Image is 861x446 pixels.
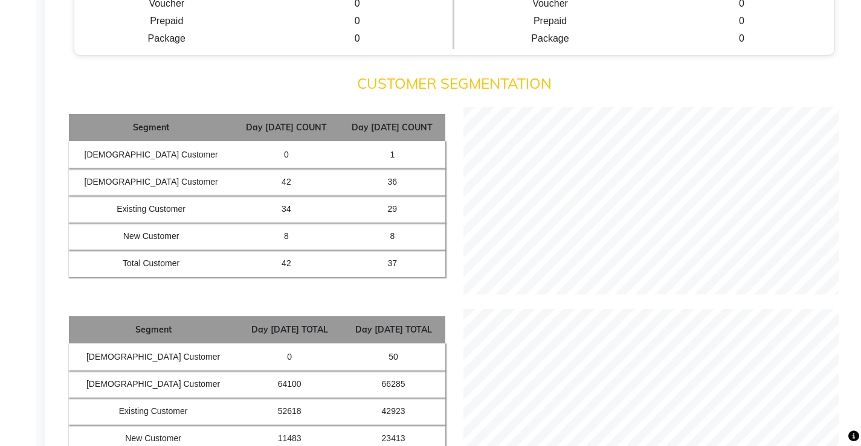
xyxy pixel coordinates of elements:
td: 66285 [341,371,445,398]
td: New Customer [69,223,233,250]
td: 42923 [341,398,445,425]
th: Day [DATE] TOTAL [341,316,445,343]
td: Total Customer [69,250,233,277]
td: 42 [233,168,339,196]
span: Package [527,31,573,46]
th: Day [DATE] TOTAL [237,316,341,343]
span: 0 [335,31,380,46]
td: [DEMOGRAPHIC_DATA] Customer [69,371,237,398]
td: [DEMOGRAPHIC_DATA] Customer [69,343,237,371]
td: 36 [340,168,445,196]
th: Day [DATE] COUNT [233,114,339,141]
td: 42 [233,250,339,277]
td: 0 [233,141,339,168]
span: Prepaid [144,14,189,28]
span: Package [144,31,189,46]
td: 8 [340,223,445,250]
td: 0 [237,343,341,371]
td: 29 [340,196,445,223]
td: Existing Customer [69,398,237,425]
td: [DEMOGRAPHIC_DATA] Customer [69,141,233,168]
td: [DEMOGRAPHIC_DATA] Customer [69,168,233,196]
span: 0 [719,31,765,46]
td: 52618 [237,398,341,425]
th: Segment [69,114,233,141]
td: 50 [341,343,445,371]
th: Segment [69,316,237,343]
td: 1 [340,141,445,168]
td: 34 [233,196,339,223]
span: 0 [335,14,380,28]
h4: CUSTOMER SEGMENTATION [69,75,840,92]
td: Existing Customer [69,196,233,223]
td: 8 [233,223,339,250]
td: 37 [340,250,445,277]
span: Prepaid [527,14,573,28]
span: 0 [719,14,765,28]
th: Day [DATE] COUNT [340,114,445,141]
td: 64100 [237,371,341,398]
